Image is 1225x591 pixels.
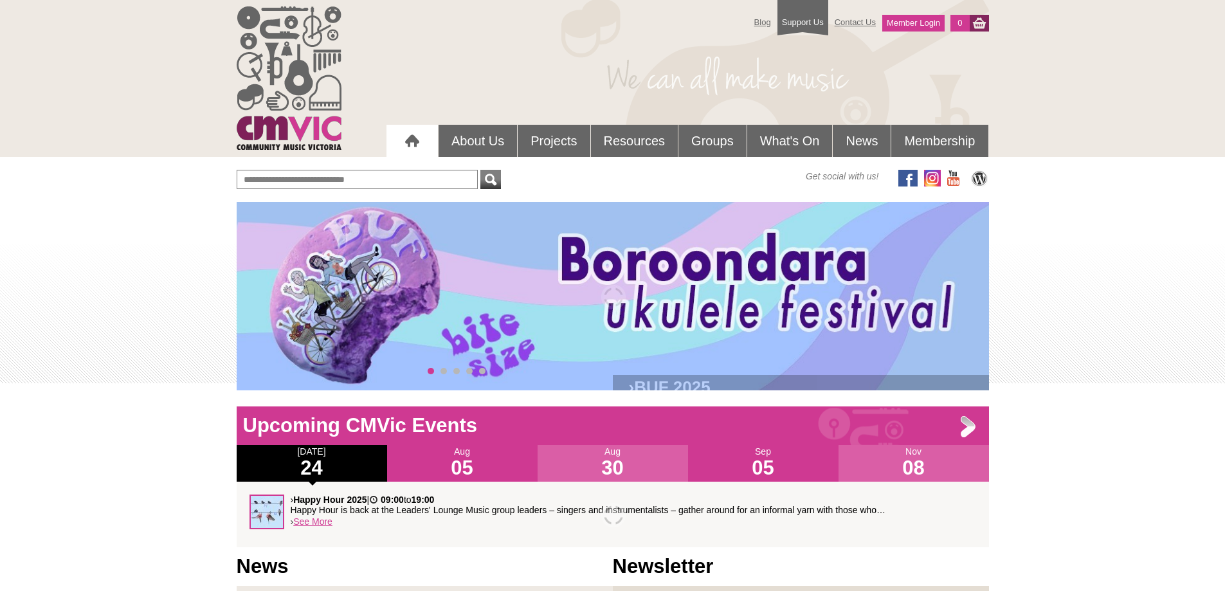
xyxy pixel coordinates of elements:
[237,6,341,150] img: cmvic_logo.png
[806,170,879,183] span: Get social with us!
[237,413,989,439] h1: Upcoming CMVic Events
[828,11,882,33] a: Contact Us
[381,495,404,505] strong: 09:00
[237,458,387,478] h1: 24
[387,445,538,482] div: Aug
[950,15,969,32] a: 0
[293,516,332,527] a: See More
[833,125,891,157] a: News
[613,554,989,579] h1: Newsletter
[412,495,435,505] strong: 19:00
[538,445,688,482] div: Aug
[518,125,590,157] a: Projects
[387,458,538,478] h1: 05
[970,170,989,186] img: CMVic Blog
[839,458,989,478] h1: 08
[237,554,613,579] h1: News
[293,495,367,505] strong: Happy Hour 2025
[291,495,976,515] p: › | to Happy Hour is back at the Leaders' Lounge Music group leaders – singers and instrumentalis...
[747,125,833,157] a: What's On
[882,15,945,32] a: Member Login
[688,445,839,482] div: Sep
[839,445,989,482] div: Nov
[891,125,988,157] a: Membership
[250,495,976,534] div: ›
[634,377,711,397] a: BUF 2025
[688,458,839,478] h1: 05
[237,445,387,482] div: [DATE]
[439,125,517,157] a: About Us
[538,458,688,478] h1: 30
[250,495,284,529] img: Happy_Hour_sq.jpg
[924,170,941,186] img: icon-instagram.png
[678,125,747,157] a: Groups
[591,125,678,157] a: Resources
[748,11,777,33] a: Blog
[626,381,976,400] h2: ›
